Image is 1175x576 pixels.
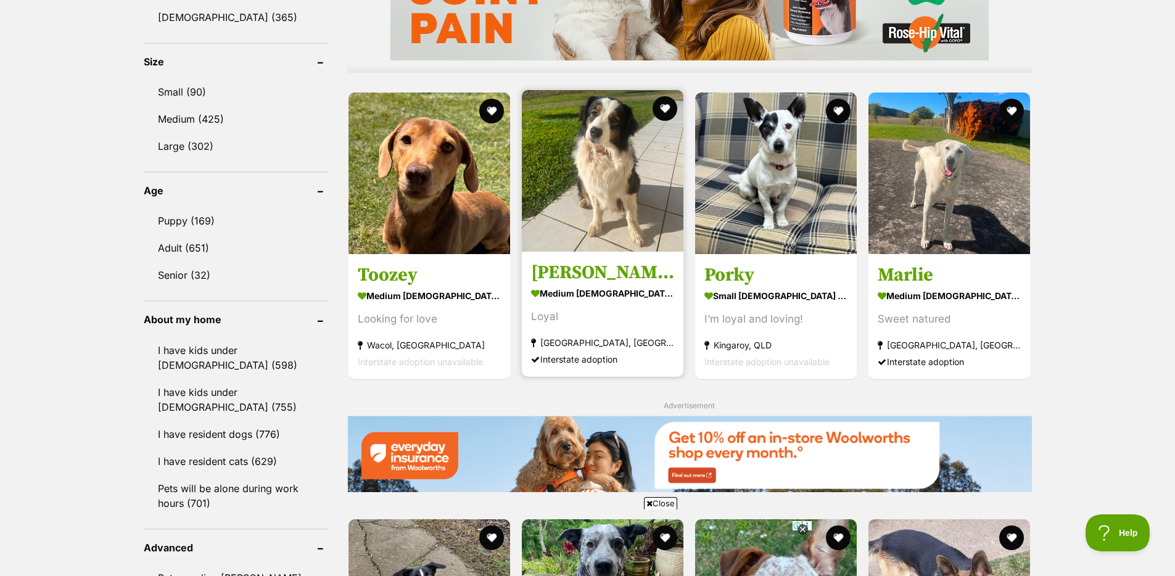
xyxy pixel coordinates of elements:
[358,263,501,286] h3: Toozey
[347,416,1032,494] a: Everyday Insurance promotional banner
[868,253,1030,379] a: Marlie medium [DEMOGRAPHIC_DATA] Dog Sweet natured [GEOGRAPHIC_DATA], [GEOGRAPHIC_DATA] Interstat...
[144,314,329,325] header: About my home
[358,286,501,304] strong: medium [DEMOGRAPHIC_DATA] Dog
[826,99,851,123] button: favourite
[144,542,329,553] header: Advanced
[878,353,1021,369] div: Interstate adoption
[144,475,329,516] a: Pets will be alone during work hours (701)
[347,416,1032,492] img: Everyday Insurance promotional banner
[878,336,1021,353] strong: [GEOGRAPHIC_DATA], [GEOGRAPHIC_DATA]
[664,401,715,410] span: Advertisement
[144,262,329,288] a: Senior (32)
[144,337,329,378] a: I have kids under [DEMOGRAPHIC_DATA] (598)
[704,356,830,366] span: Interstate adoption unavailable
[144,79,329,105] a: Small (90)
[1086,514,1150,551] iframe: Help Scout Beacon - Open
[644,497,677,509] span: Close
[531,284,674,302] strong: medium [DEMOGRAPHIC_DATA] Dog
[144,133,329,159] a: Large (302)
[348,253,510,379] a: Toozey medium [DEMOGRAPHIC_DATA] Dog Looking for love Wacol, [GEOGRAPHIC_DATA] Interstate adoptio...
[704,310,847,327] div: I’m loyal and loving!
[144,208,329,234] a: Puppy (169)
[522,251,683,376] a: [PERSON_NAME] medium [DEMOGRAPHIC_DATA] Dog Loyal [GEOGRAPHIC_DATA], [GEOGRAPHIC_DATA] Interstate...
[826,525,851,550] button: favourite
[144,379,329,420] a: I have kids under [DEMOGRAPHIC_DATA] (755)
[704,286,847,304] strong: small [DEMOGRAPHIC_DATA] Dog
[878,263,1021,286] h3: Marlie
[144,448,329,474] a: I have resident cats (629)
[695,93,857,254] img: Porky - Fox Terrier (Miniature) Dog
[653,96,677,121] button: favourite
[358,310,501,327] div: Looking for love
[1000,99,1025,123] button: favourite
[695,253,857,379] a: Porky small [DEMOGRAPHIC_DATA] Dog I’m loyal and loving! Kingaroy, QLD Interstate adoption unavai...
[868,93,1030,254] img: Marlie - Maremma Sheepdog
[531,350,674,367] div: Interstate adoption
[704,336,847,353] strong: Kingaroy, QLD
[363,514,812,570] iframe: Advertisement
[144,56,329,67] header: Size
[704,263,847,286] h3: Porky
[144,421,329,447] a: I have resident dogs (776)
[358,356,483,366] span: Interstate adoption unavailable
[878,310,1021,327] div: Sweet natured
[531,260,674,284] h3: [PERSON_NAME]
[479,99,504,123] button: favourite
[144,4,329,30] a: [DEMOGRAPHIC_DATA] (365)
[348,93,510,254] img: Toozey - Dachshund x Kelpie Dog
[358,336,501,353] strong: Wacol, [GEOGRAPHIC_DATA]
[1000,525,1025,550] button: favourite
[144,235,329,261] a: Adult (651)
[144,106,329,132] a: Medium (425)
[531,334,674,350] strong: [GEOGRAPHIC_DATA], [GEOGRAPHIC_DATA]
[878,286,1021,304] strong: medium [DEMOGRAPHIC_DATA] Dog
[522,90,683,252] img: Gracie - Australian Shepherd Dog
[531,308,674,324] div: Loyal
[144,185,329,196] header: Age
